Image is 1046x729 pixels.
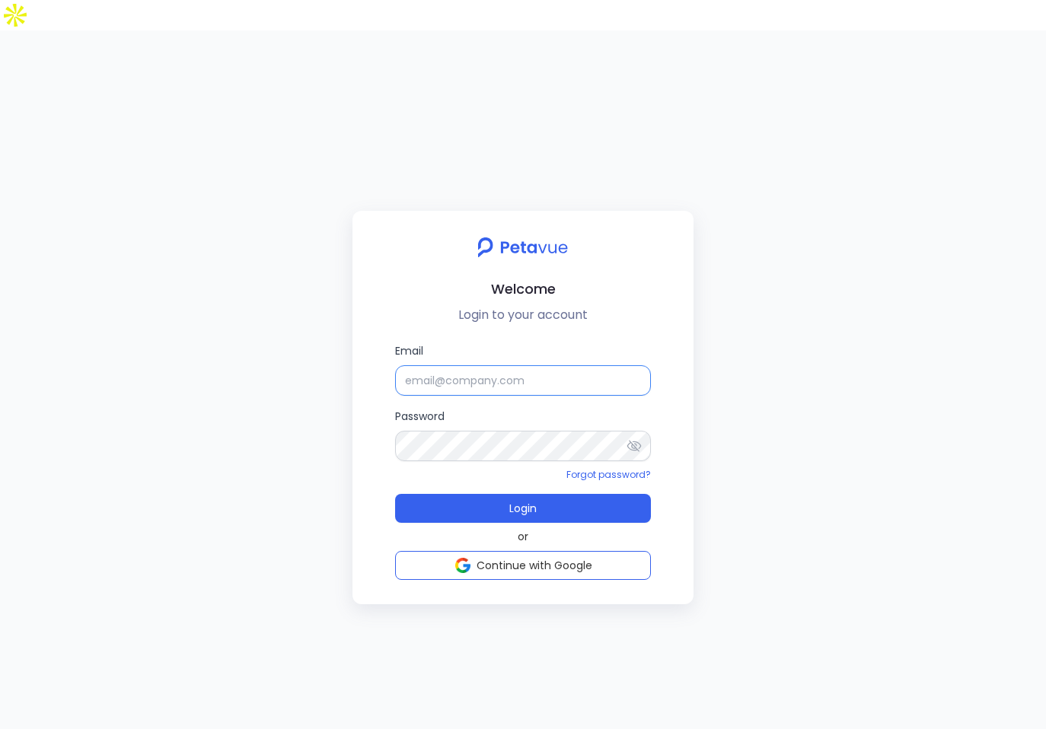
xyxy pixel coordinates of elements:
label: Password [395,408,651,461]
h2: Welcome [365,278,681,300]
a: Forgot password? [566,468,651,481]
p: Login to your account [365,306,681,324]
span: or [518,529,528,545]
button: Continue with Google [395,551,651,580]
button: Login [395,494,651,523]
span: Continue with Google [477,558,592,573]
input: Email [395,365,651,396]
label: Email [395,342,651,396]
img: petavue logo [467,229,578,266]
span: Login [509,501,537,516]
input: Password [395,431,651,461]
